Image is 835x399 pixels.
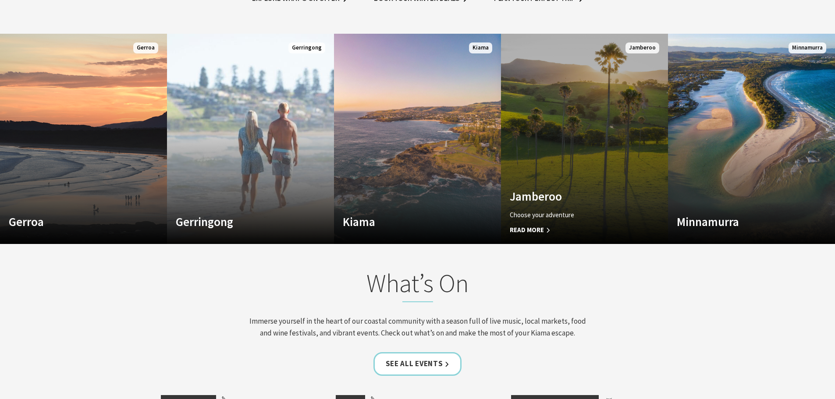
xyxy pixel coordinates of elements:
[246,315,590,339] p: Immerse yourself in the heart of our coastal community with a season full of live music, local ma...
[176,215,300,229] h4: Gerringong
[334,34,501,244] a: Custom Image Used Kiama Kiama
[246,268,590,302] h2: What’s On
[677,215,801,229] h4: Minnamurra
[9,215,133,229] h4: Gerroa
[789,42,826,53] span: Minnamurra
[668,34,835,244] a: Custom Image Used Minnamurra Minnamurra
[469,42,492,53] span: Kiama
[373,352,462,375] a: See all Events
[510,210,634,220] p: Choose your adventure
[288,42,325,53] span: Gerringong
[501,34,668,244] a: Custom Image Used Jamberoo Choose your adventure Read More Jamberoo
[510,189,634,203] h4: Jamberoo
[167,34,334,244] a: Custom Image Used Gerringong Gerringong
[133,42,158,53] span: Gerroa
[625,42,659,53] span: Jamberoo
[510,225,634,235] span: Read More
[343,215,467,229] h4: Kiama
